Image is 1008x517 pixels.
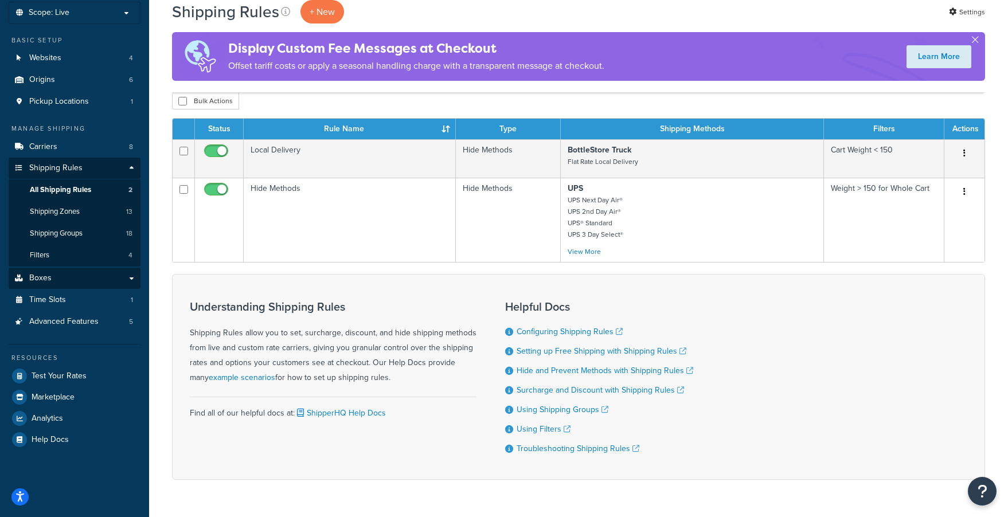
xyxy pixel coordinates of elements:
[228,58,604,74] p: Offset tariff costs or apply a seasonal handling charge with a transparent message at checkout.
[9,366,140,386] a: Test Your Rates
[244,119,456,139] th: Rule Name : activate to sort column ascending
[32,371,87,381] span: Test Your Rates
[9,289,140,311] li: Time Slots
[195,119,244,139] th: Status
[9,69,140,91] li: Origins
[456,119,561,139] th: Type
[30,250,49,260] span: Filters
[32,393,75,402] span: Marketplace
[561,119,824,139] th: Shipping Methods
[9,158,140,267] li: Shipping Rules
[568,182,583,194] strong: UPS
[9,223,140,244] li: Shipping Groups
[9,158,140,179] a: Shipping Rules
[29,317,99,327] span: Advanced Features
[9,179,140,201] li: All Shipping Rules
[9,289,140,311] a: Time Slots 1
[9,124,140,134] div: Manage Shipping
[295,407,386,419] a: ShipperHQ Help Docs
[9,268,140,289] a: Boxes
[209,371,275,383] a: example scenarios
[9,36,140,45] div: Basic Setup
[131,97,133,107] span: 1
[9,48,140,69] a: Websites 4
[29,163,83,173] span: Shipping Rules
[517,442,639,455] a: Troubleshooting Shipping Rules
[517,423,571,435] a: Using Filters
[9,91,140,112] a: Pickup Locations 1
[568,156,638,167] small: Flat Rate Local Delivery
[244,139,456,178] td: Local Delivery
[126,229,132,238] span: 18
[9,245,140,266] li: Filters
[9,353,140,363] div: Resources
[9,179,140,201] a: All Shipping Rules 2
[128,250,132,260] span: 4
[517,404,608,416] a: Using Shipping Groups
[29,75,55,85] span: Origins
[505,300,693,313] h3: Helpful Docs
[190,300,476,313] h3: Understanding Shipping Rules
[29,273,52,283] span: Boxes
[228,39,604,58] h4: Display Custom Fee Messages at Checkout
[9,408,140,429] a: Analytics
[9,311,140,332] li: Advanced Features
[9,48,140,69] li: Websites
[32,414,63,424] span: Analytics
[517,384,684,396] a: Surcharge and Discount with Shipping Rules
[129,317,133,327] span: 5
[517,326,623,338] a: Configuring Shipping Rules
[128,185,132,195] span: 2
[568,144,631,156] strong: BottleStore Truck
[29,53,61,63] span: Websites
[824,119,944,139] th: Filters
[949,4,985,20] a: Settings
[907,45,971,68] a: Learn More
[9,223,140,244] a: Shipping Groups 18
[129,142,133,152] span: 8
[131,295,133,305] span: 1
[30,207,80,217] span: Shipping Zones
[517,345,686,357] a: Setting up Free Shipping with Shipping Rules
[456,178,561,262] td: Hide Methods
[9,245,140,266] a: Filters 4
[9,311,140,332] a: Advanced Features 5
[190,300,476,385] div: Shipping Rules allow you to set, surcharge, discount, and hide shipping methods from live and cus...
[172,1,279,23] h1: Shipping Rules
[9,69,140,91] a: Origins 6
[29,142,57,152] span: Carriers
[9,136,140,158] li: Carriers
[126,207,132,217] span: 13
[129,53,133,63] span: 4
[9,136,140,158] a: Carriers 8
[129,75,133,85] span: 6
[172,32,228,81] img: duties-banner-06bc72dcb5fe05cb3f9472aba00be2ae8eb53ab6f0d8bb03d382ba314ac3c341.png
[9,91,140,112] li: Pickup Locations
[29,295,66,305] span: Time Slots
[244,178,456,262] td: Hide Methods
[968,477,997,506] button: Open Resource Center
[32,435,69,445] span: Help Docs
[824,139,944,178] td: Cart Weight < 150
[568,195,623,240] small: UPS Next Day Air® UPS 2nd Day Air® UPS® Standard UPS 3 Day Select®
[456,139,561,178] td: Hide Methods
[944,119,984,139] th: Actions
[29,8,69,18] span: Scope: Live
[824,178,944,262] td: Weight > 150 for Whole Cart
[172,92,239,109] button: Bulk Actions
[29,97,89,107] span: Pickup Locations
[30,229,83,238] span: Shipping Groups
[9,429,140,450] a: Help Docs
[30,185,91,195] span: All Shipping Rules
[190,397,476,421] div: Find all of our helpful docs at:
[568,246,601,257] a: View More
[9,201,140,222] a: Shipping Zones 13
[517,365,693,377] a: Hide and Prevent Methods with Shipping Rules
[9,387,140,408] a: Marketplace
[9,201,140,222] li: Shipping Zones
